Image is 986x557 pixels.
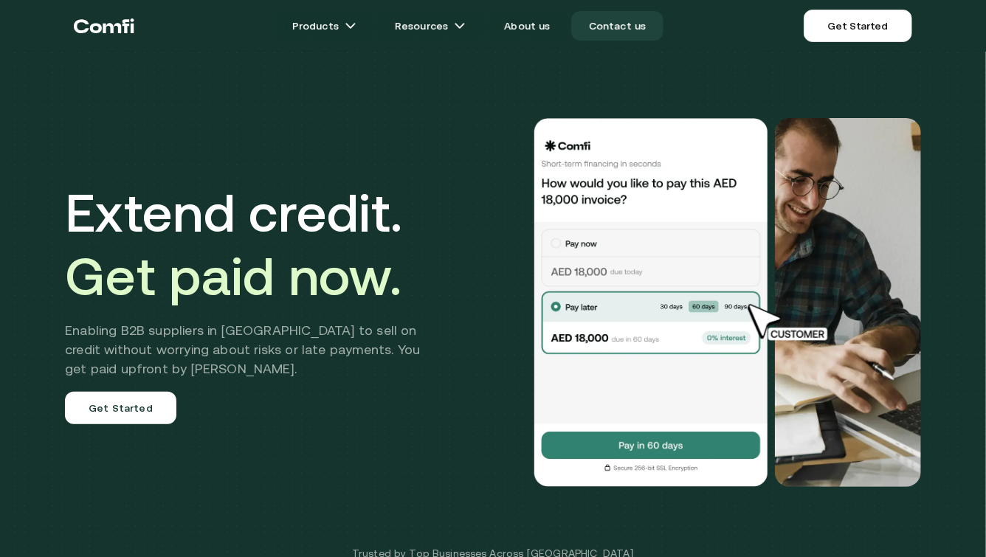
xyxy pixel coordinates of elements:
span: Get paid now. [65,246,401,306]
a: Resourcesarrow icons [377,11,483,41]
a: Get Started [65,392,176,424]
a: Get Started [804,10,912,42]
img: cursor [737,302,844,343]
img: Would you like to pay this AED 18,000.00 invoice? [533,118,769,487]
h1: Extend credit. [65,181,442,308]
a: Productsarrow icons [275,11,374,41]
img: arrow icons [454,20,466,32]
img: arrow icons [345,20,356,32]
h2: Enabling B2B suppliers in [GEOGRAPHIC_DATA] to sell on credit without worrying about risks or lat... [65,321,442,378]
a: Return to the top of the Comfi home page [74,4,134,48]
a: Contact us [571,11,664,41]
img: Would you like to pay this AED 18,000.00 invoice? [775,118,921,487]
a: About us [486,11,568,41]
